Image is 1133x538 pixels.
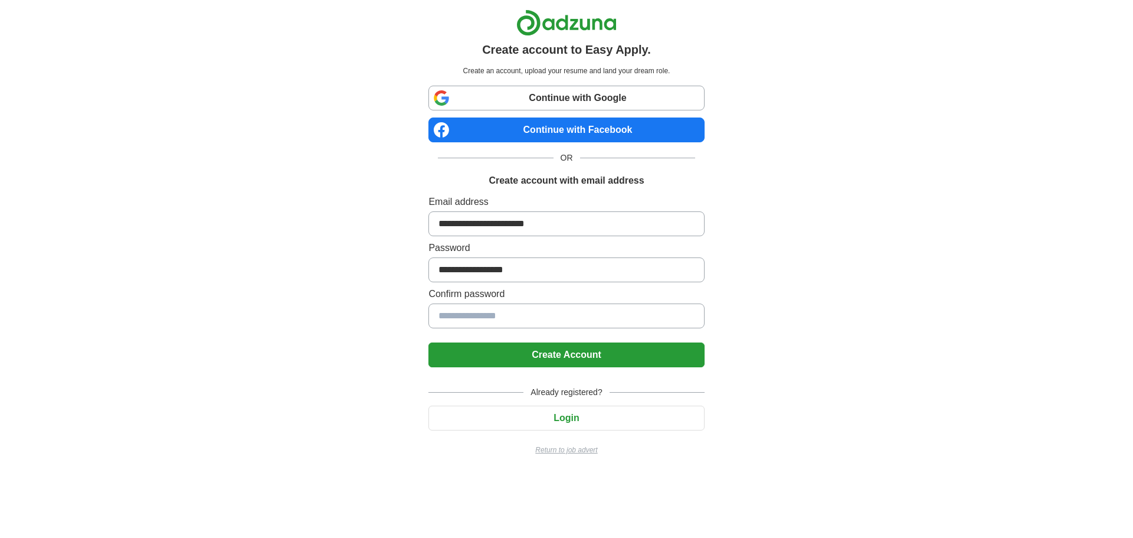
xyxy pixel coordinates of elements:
[516,9,617,36] img: Adzuna logo
[428,287,704,301] label: Confirm password
[428,413,704,423] a: Login
[523,386,609,399] span: Already registered?
[428,406,704,431] button: Login
[428,195,704,209] label: Email address
[482,41,651,58] h1: Create account to Easy Apply.
[554,152,580,164] span: OR
[428,343,704,367] button: Create Account
[428,118,704,142] a: Continue with Facebook
[431,66,702,76] p: Create an account, upload your resume and land your dream role.
[489,174,644,188] h1: Create account with email address
[428,445,704,455] a: Return to job advert
[428,86,704,110] a: Continue with Google
[428,241,704,255] label: Password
